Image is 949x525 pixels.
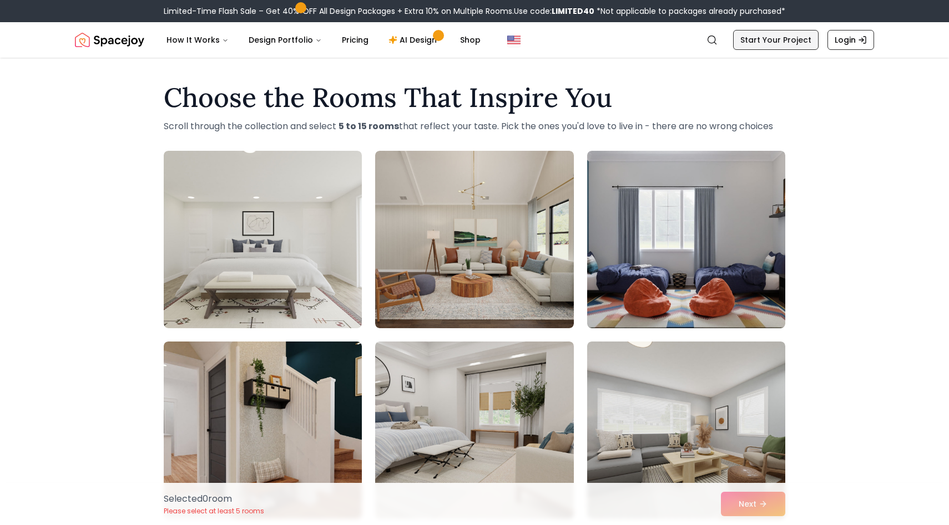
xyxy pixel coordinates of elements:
[451,29,489,51] a: Shop
[587,151,785,328] img: Room room-3
[75,29,144,51] img: Spacejoy Logo
[158,29,238,51] button: How It Works
[164,492,264,506] p: Selected 0 room
[240,29,331,51] button: Design Portfolio
[552,6,594,17] b: LIMITED40
[507,33,521,47] img: United States
[164,120,785,133] p: Scroll through the collection and select that reflect your taste. Pick the ones you'd love to liv...
[733,30,819,50] a: Start Your Project
[164,84,785,111] h1: Choose the Rooms That Inspire You
[164,507,264,516] p: Please select at least 5 rooms
[375,341,573,519] img: Room room-5
[333,29,377,51] a: Pricing
[375,151,573,328] img: Room room-2
[164,6,785,17] div: Limited-Time Flash Sale – Get 40% OFF All Design Packages + Extra 10% on Multiple Rooms.
[75,22,874,58] nav: Global
[514,6,594,17] span: Use code:
[339,120,399,132] strong: 5 to 15 rooms
[164,151,362,328] img: Room room-1
[827,30,874,50] a: Login
[587,341,785,519] img: Room room-6
[594,6,785,17] span: *Not applicable to packages already purchased*
[158,29,489,51] nav: Main
[164,341,362,519] img: Room room-4
[380,29,449,51] a: AI Design
[75,29,144,51] a: Spacejoy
